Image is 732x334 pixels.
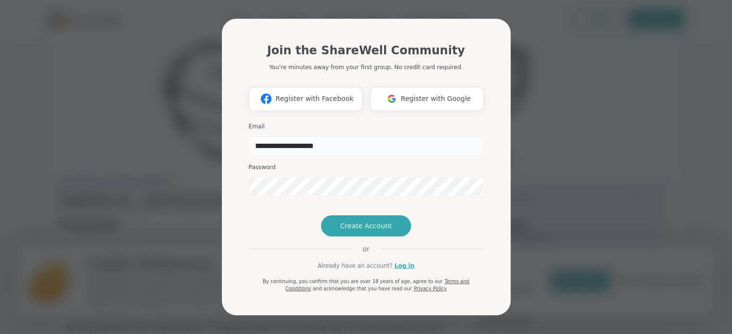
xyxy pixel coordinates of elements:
button: Register with Google [370,87,484,111]
h3: Email [249,123,484,131]
p: You're minutes away from your first group. No credit card required. [269,63,462,72]
a: Privacy Policy [414,286,447,291]
span: Register with Facebook [275,94,353,104]
h3: Password [249,163,484,172]
button: Register with Facebook [249,87,362,111]
button: Create Account [321,215,411,236]
span: and acknowledge that you have read our [313,286,412,291]
img: ShareWell Logomark [383,90,401,108]
span: Create Account [340,221,392,231]
a: Log in [395,261,414,270]
span: or [351,244,381,254]
img: ShareWell Logomark [257,90,275,108]
h1: Join the ShareWell Community [267,42,465,59]
span: Already have an account? [318,261,393,270]
span: By continuing, you confirm that you are over 18 years of age, agree to our [263,279,443,284]
span: Register with Google [401,94,471,104]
